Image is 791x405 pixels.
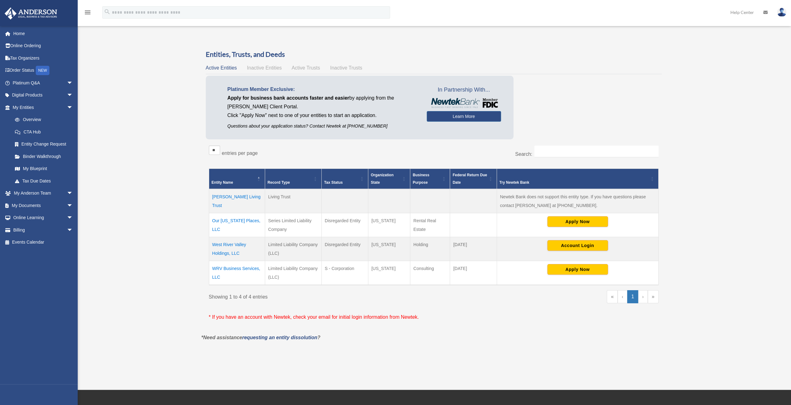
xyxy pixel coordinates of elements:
[3,7,59,20] img: Anderson Advisors Platinum Portal
[4,89,82,101] a: Digital Productsarrow_drop_down
[67,101,79,114] span: arrow_drop_down
[4,199,82,212] a: My Documentsarrow_drop_down
[321,237,368,261] td: Disregarded Entity
[410,169,450,189] th: Business Purpose: Activate to sort
[9,175,79,187] a: Tax Due Dates
[9,114,76,126] a: Overview
[247,65,282,70] span: Inactive Entities
[9,138,79,151] a: Entity Change Request
[67,89,79,102] span: arrow_drop_down
[228,94,417,111] p: by applying from the [PERSON_NAME] Client Portal.
[209,313,659,322] p: * If you have an account with Newtek, check your email for initial login information from Newtek.
[4,64,82,77] a: Order StatusNEW
[209,237,265,261] td: West River Valley Holdings, LLC
[268,180,290,185] span: Record Type
[4,187,82,200] a: My Anderson Teamarrow_drop_down
[321,213,368,237] td: Disregarded Entity
[209,169,265,189] th: Entity Name: Activate to invert sorting
[368,237,410,261] td: [US_STATE]
[499,179,649,186] div: Try Newtek Bank
[67,212,79,224] span: arrow_drop_down
[330,65,362,70] span: Inactive Trusts
[368,261,410,285] td: [US_STATE]
[547,243,608,248] a: Account Login
[9,150,79,163] a: Binder Walkthrough
[430,98,498,108] img: NewtekBankLogoSM.png
[450,169,497,189] th: Federal Return Due Date: Activate to sort
[242,335,317,340] a: requesting an entity dissolution
[627,290,638,303] a: 1
[84,11,91,16] a: menu
[618,290,627,303] a: Previous
[209,189,265,213] td: [PERSON_NAME] Living Trust
[292,65,320,70] span: Active Trusts
[67,187,79,200] span: arrow_drop_down
[265,237,321,261] td: Limited Liability Company (LLC)
[228,111,417,120] p: Click "Apply Now" next to one of your entities to start an application.
[265,213,321,237] td: Series Limited Liability Company
[413,173,429,185] span: Business Purpose
[547,264,608,275] button: Apply Now
[607,290,618,303] a: First
[265,261,321,285] td: Limited Liability Company (LLC)
[201,335,320,340] em: *Need assistance ?
[104,8,111,15] i: search
[9,126,79,138] a: CTA Hub
[228,85,417,94] p: Platinum Member Exclusive:
[228,122,417,130] p: Questions about your application status? Contact Newtek at [PHONE_NUMBER]
[497,169,658,189] th: Try Newtek Bank : Activate to sort
[777,8,786,17] img: User Pic
[67,199,79,212] span: arrow_drop_down
[9,163,79,175] a: My Blueprint
[450,237,497,261] td: [DATE]
[368,169,410,189] th: Organization State: Activate to sort
[4,52,82,64] a: Tax Organizers
[371,173,393,185] span: Organization State
[368,213,410,237] td: [US_STATE]
[209,213,265,237] td: Our [US_STATE] Places, LLC
[209,261,265,285] td: WRV Business Services, LLC
[4,77,82,89] a: Platinum Q&Aarrow_drop_down
[4,27,82,40] a: Home
[450,261,497,285] td: [DATE]
[4,224,82,236] a: Billingarrow_drop_down
[547,240,608,251] button: Account Login
[36,66,49,75] div: NEW
[427,111,501,122] a: Learn More
[265,189,321,213] td: Living Trust
[410,237,450,261] td: Holding
[427,85,501,95] span: In Partnership With...
[4,101,79,114] a: My Entitiesarrow_drop_down
[4,212,82,224] a: Online Learningarrow_drop_down
[638,290,648,303] a: Next
[67,77,79,89] span: arrow_drop_down
[84,9,91,16] i: menu
[410,261,450,285] td: Consulting
[265,169,321,189] th: Record Type: Activate to sort
[648,290,659,303] a: Last
[206,65,237,70] span: Active Entities
[547,216,608,227] button: Apply Now
[321,261,368,285] td: S - Corporation
[206,50,662,59] h3: Entities, Trusts, and Deeds
[222,151,258,156] label: entries per page
[4,236,82,249] a: Events Calendar
[209,290,429,301] div: Showing 1 to 4 of 4 entries
[453,173,487,185] span: Federal Return Due Date
[410,213,450,237] td: Rental Real Estate
[67,224,79,236] span: arrow_drop_down
[321,169,368,189] th: Tax Status: Activate to sort
[515,151,532,157] label: Search:
[497,189,658,213] td: Newtek Bank does not support this entity type. If you have questions please contact [PERSON_NAME]...
[4,40,82,52] a: Online Ordering
[212,180,233,185] span: Entity Name
[228,95,349,101] span: Apply for business bank accounts faster and easier
[324,180,343,185] span: Tax Status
